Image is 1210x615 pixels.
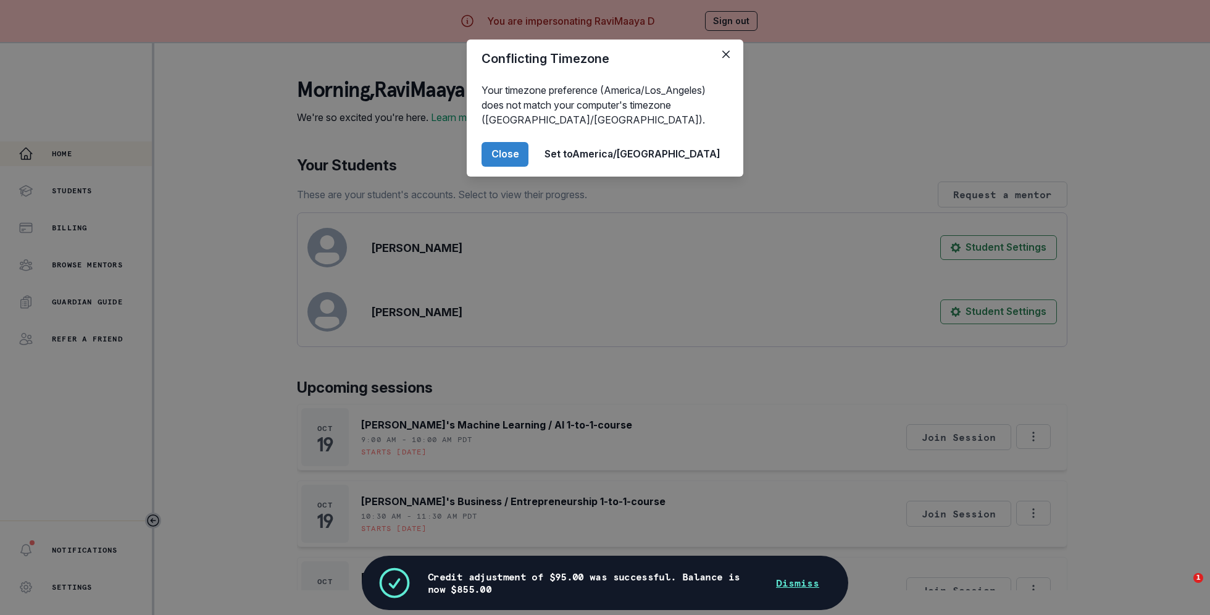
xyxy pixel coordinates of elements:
div: Your timezone preference (America/Los_Angeles) does not match your computer's timezone ([GEOGRAPH... [467,78,743,132]
button: Set toAmerica/[GEOGRAPHIC_DATA] [536,142,728,167]
button: Close [716,44,736,64]
header: Conflicting Timezone [467,40,743,78]
p: Credit adjustment of $95.00 was successful. Balance is now $855.00 [428,571,761,595]
span: 1 [1193,573,1203,583]
button: Close [482,142,528,167]
button: Dismiss [761,571,834,595]
iframe: Intercom live chat [1168,573,1198,603]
